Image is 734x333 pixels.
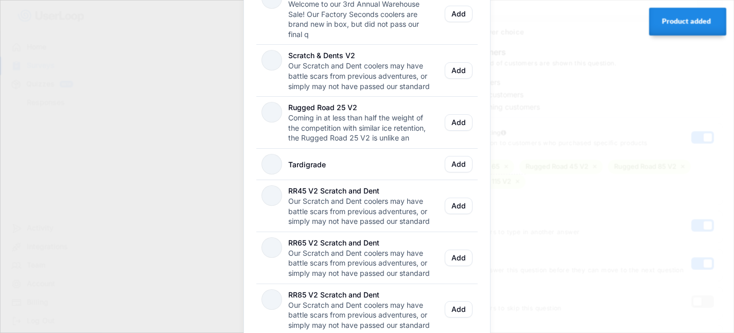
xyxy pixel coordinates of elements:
div: Coming in at less than half the weight of the competition with similar ice retention, the Rugged ... [288,113,432,143]
div: Our Scratch and Dent coolers may have battle scars from previous adventures, or simply may not ha... [288,196,432,226]
div: Scratch & Dents V2 [288,50,355,61]
div: RR85 V2 Scratch and Dent [288,289,379,300]
button: Add [445,62,473,79]
button: Add [445,156,473,172]
div: RR65 V2 Scratch and Dent [288,237,379,248]
div: RR45 V2 Scratch and Dent [288,185,379,196]
div: Our Scratch and Dent coolers may have battle scars from previous adventures, or simply may not ha... [288,61,432,91]
button: Add [445,114,473,131]
div: Rugged Road 25 V2 [288,102,357,113]
div: Our Scratch and Dent coolers may have battle scars from previous adventures, or simply may not ha... [288,248,432,278]
div: Tardigrade [288,159,326,170]
button: Add [445,250,473,266]
button: Add [445,301,473,318]
button: Add [445,6,473,22]
div: Our Scratch and Dent coolers may have battle scars from previous adventures, or simply may not ha... [288,300,432,330]
button: Add [445,198,473,214]
strong: Product added [662,17,711,25]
